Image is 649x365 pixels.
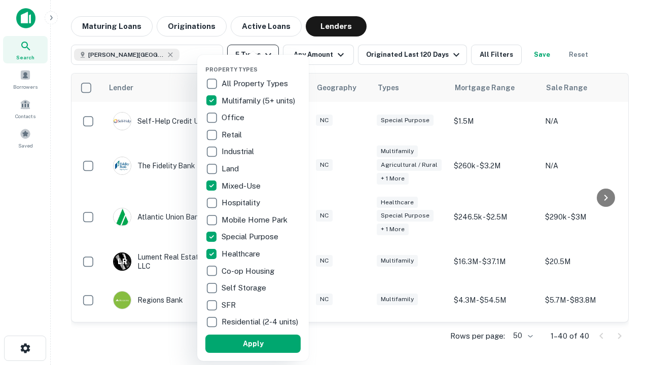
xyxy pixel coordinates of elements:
span: Property Types [205,66,258,72]
p: Hospitality [222,197,262,209]
p: Land [222,163,241,175]
p: Self Storage [222,282,268,294]
p: SFR [222,299,238,311]
p: Mobile Home Park [222,214,290,226]
p: Co-op Housing [222,265,276,277]
p: Mixed-Use [222,180,263,192]
p: All Property Types [222,78,290,90]
p: Multifamily (5+ units) [222,95,297,107]
iframe: Chat Widget [598,251,649,300]
p: Retail [222,129,244,141]
p: Industrial [222,145,256,158]
p: Healthcare [222,248,262,260]
p: Office [222,112,246,124]
p: Special Purpose [222,231,280,243]
p: Residential (2-4 units) [222,316,300,328]
button: Apply [205,335,301,353]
